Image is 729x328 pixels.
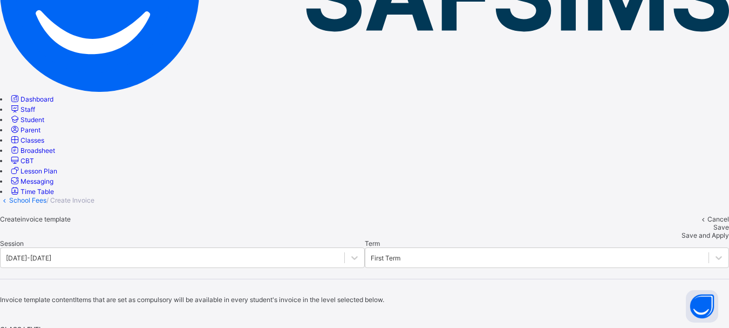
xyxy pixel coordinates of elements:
[9,196,46,204] a: School Fees
[21,105,35,113] span: Staff
[9,126,40,134] a: Parent
[713,223,729,231] span: Save
[46,196,94,204] span: / Create Invoice
[9,157,34,165] a: CBT
[371,254,400,262] div: First Term
[707,215,729,223] span: Cancel
[9,105,35,113] a: Staff
[9,177,53,185] a: Messaging
[75,296,384,304] span: Items that are set as compulsory will be available in every student's invoice in the level select...
[21,136,44,144] span: Classes
[9,146,55,155] a: Broadsheet
[21,167,57,175] span: Lesson Plan
[21,116,44,124] span: Student
[21,177,53,185] span: Messaging
[682,231,729,239] span: Save and Apply
[9,95,53,103] a: Dashboard
[21,95,53,103] span: Dashboard
[9,136,44,144] a: Classes
[21,146,55,155] span: Broadsheet
[21,188,54,196] span: Time Table
[6,254,51,262] div: [DATE]-[DATE]
[686,290,718,323] button: Open asap
[9,116,44,124] a: Student
[21,126,40,134] span: Parent
[365,239,380,247] span: Term
[9,188,54,196] a: Time Table
[21,157,34,165] span: CBT
[9,167,57,175] a: Lesson Plan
